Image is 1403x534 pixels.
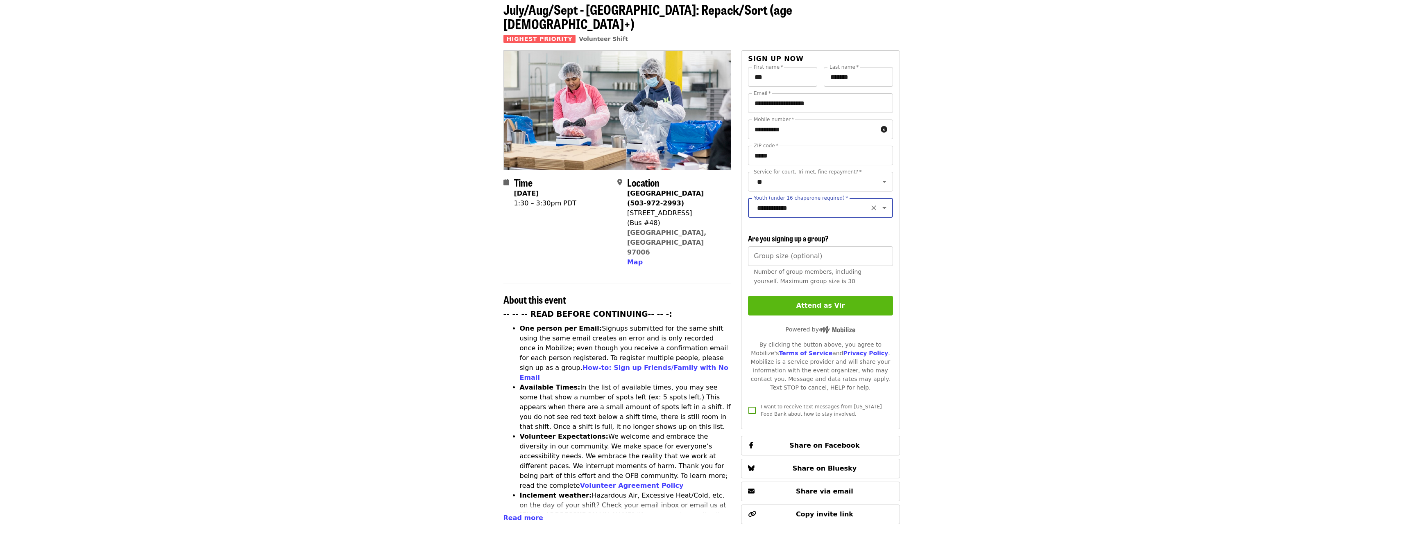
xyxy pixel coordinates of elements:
[754,65,783,70] label: First name
[520,364,729,381] a: How-to: Sign up Friends/Family with No Email
[520,324,732,383] li: Signups submitted for the same shift using the same email creates an error and is only recorded o...
[617,178,622,186] i: map-marker-alt icon
[879,202,890,214] button: Open
[789,442,859,449] span: Share on Facebook
[520,383,580,391] strong: Available Times:
[741,436,900,455] button: Share on Facebook
[748,233,829,243] span: Are you signing up a group?
[748,55,804,63] span: Sign up now
[754,117,794,122] label: Mobile number
[754,143,778,148] label: ZIP code
[520,433,609,440] strong: Volunteer Expectations:
[796,487,853,495] span: Share via email
[879,176,890,187] button: Open
[514,198,577,208] div: 1:30 – 3:30pm PDT
[748,146,893,165] input: ZIP code
[514,175,533,189] span: Time
[748,67,817,87] input: First name
[627,258,643,266] span: Map
[741,482,900,501] button: Share via email
[520,324,602,332] strong: One person per Email:
[579,36,628,42] a: Volunteer Shift
[748,93,893,113] input: Email
[779,350,832,356] a: Terms of Service
[503,310,672,318] strong: -- -- -- READ BEFORE CONTINUING-- -- -:
[819,326,855,333] img: Powered by Mobilize
[868,202,879,214] button: Clear
[748,296,893,315] button: Attend as Vir
[830,65,859,70] label: Last name
[503,35,576,43] span: Highest Priority
[627,208,725,218] div: [STREET_ADDRESS]
[754,268,861,284] span: Number of group members, including yourself. Maximum group size is 30
[520,383,732,432] li: In the list of available times, you may see some that show a number of spots left (ex: 5 spots le...
[580,482,684,489] a: Volunteer Agreement Policy
[503,514,543,522] span: Read more
[503,513,543,523] button: Read more
[627,257,643,267] button: Map
[843,350,888,356] a: Privacy Policy
[754,169,862,174] label: Service for court, Tri-met, fine repayment?
[520,432,732,491] li: We welcome and embrace the diversity in our community. We make space for everyone’s accessibility...
[503,292,566,306] span: About this event
[754,196,848,201] label: Youth (under 16 chaperone required)
[761,404,882,417] span: I want to receive text messages from [US_STATE] Food Bank about how to stay involved.
[786,326,855,333] span: Powered by
[627,175,660,189] span: Location
[741,505,900,524] button: Copy invite link
[824,67,893,87] input: Last name
[627,229,707,256] a: [GEOGRAPHIC_DATA], [GEOGRAPHIC_DATA] 97006
[514,189,539,197] strong: [DATE]
[748,119,877,139] input: Mobile number
[627,218,725,228] div: (Bus #48)
[748,246,893,266] input: [object Object]
[520,491,592,499] strong: Inclement weather:
[793,464,857,472] span: Share on Bluesky
[504,51,731,169] img: July/Aug/Sept - Beaverton: Repack/Sort (age 10+) organized by Oregon Food Bank
[881,126,887,133] i: circle-info icon
[503,178,509,186] i: calendar icon
[748,340,893,392] div: By clicking the button above, you agree to Mobilize's and . Mobilize is a service provider and wi...
[741,459,900,478] button: Share on Bluesky
[627,189,704,207] strong: [GEOGRAPHIC_DATA] (503-972-2993)
[796,510,853,518] span: Copy invite link
[754,91,771,96] label: Email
